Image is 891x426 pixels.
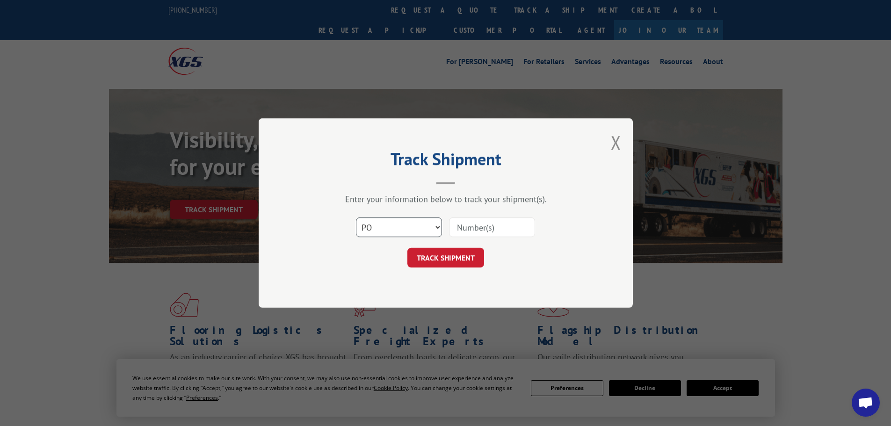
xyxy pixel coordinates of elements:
div: Enter your information below to track your shipment(s). [305,194,586,204]
div: Open chat [852,389,880,417]
button: TRACK SHIPMENT [407,248,484,267]
input: Number(s) [449,217,535,237]
button: Close modal [611,130,621,155]
h2: Track Shipment [305,152,586,170]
